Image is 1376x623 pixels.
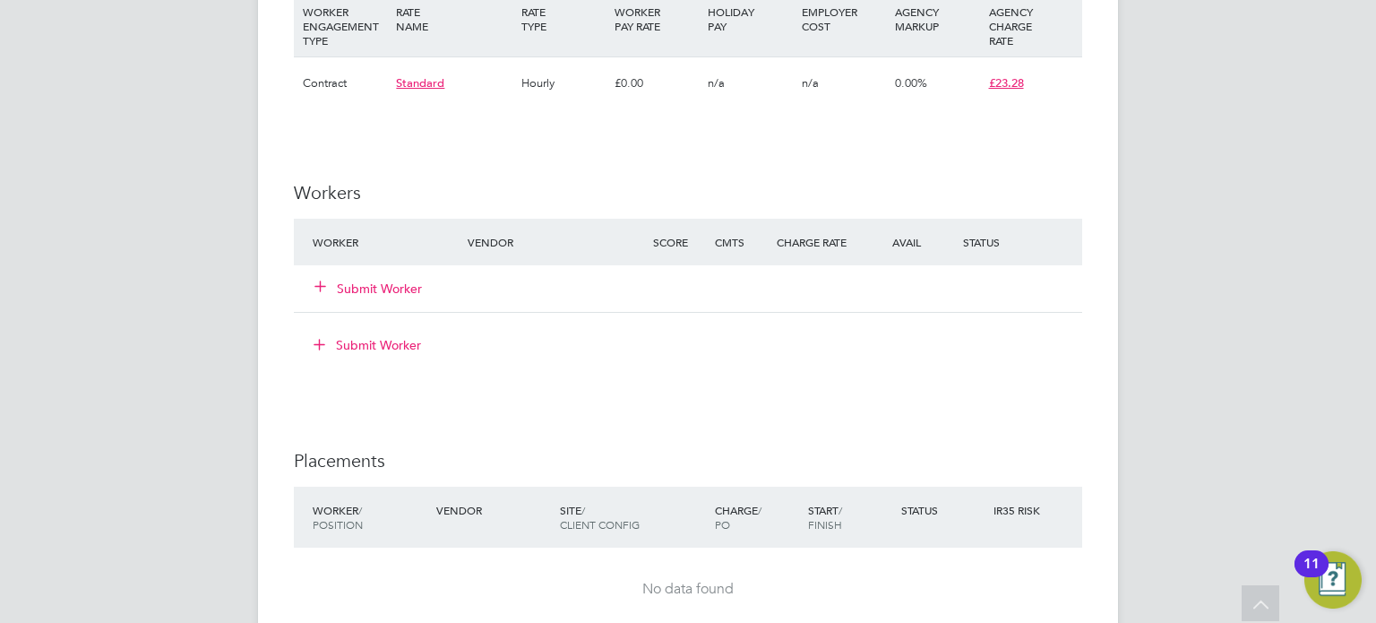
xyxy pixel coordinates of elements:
div: Vendor [463,226,649,258]
div: Charge [710,494,804,541]
div: IR35 Risk [989,494,1051,526]
div: Avail [865,226,959,258]
span: £23.28 [989,75,1024,91]
div: Worker [308,226,463,258]
div: Vendor [432,494,555,526]
div: Hourly [517,57,610,109]
div: No data found [312,580,1064,599]
div: Charge Rate [772,226,865,258]
div: Status [959,226,1082,258]
button: Open Resource Center, 11 new notifications [1304,551,1362,609]
div: £0.00 [610,57,703,109]
h3: Placements [294,449,1082,472]
h3: Workers [294,181,1082,204]
span: n/a [708,75,725,91]
span: / Finish [808,503,842,532]
div: 11 [1303,564,1320,587]
div: Start [804,494,897,541]
span: / Position [313,503,363,532]
div: Status [897,494,990,526]
button: Submit Worker [315,280,423,298]
div: Worker [308,494,432,541]
span: 0.00% [895,75,927,91]
span: Standard [396,75,444,91]
span: n/a [802,75,819,91]
div: Cmts [710,226,772,258]
button: Submit Worker [301,331,435,359]
span: / Client Config [560,503,640,532]
div: Contract [298,57,391,109]
div: Site [555,494,710,541]
span: / PO [715,503,761,532]
div: Score [649,226,710,258]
